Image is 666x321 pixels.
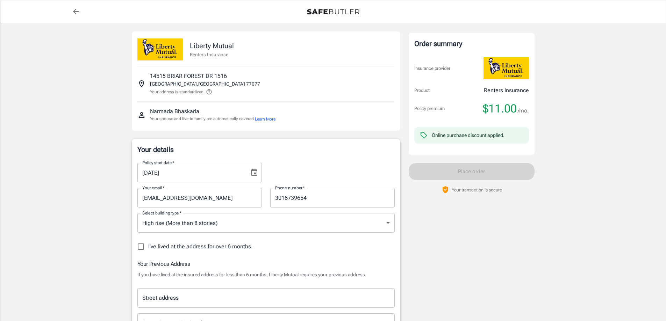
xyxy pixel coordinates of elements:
a: back to quotes [69,5,83,19]
p: Your transaction is secure [452,187,502,193]
label: Select building type [142,210,181,216]
p: Renters Insurance [190,51,234,58]
p: Your spouse and live-in family are automatically covered. [150,116,275,122]
span: $11.00 [483,102,517,116]
label: Phone number [275,185,305,191]
label: Your email [142,185,165,191]
input: MM/DD/YYYY [137,163,244,182]
img: Liberty Mutual [137,38,183,60]
p: Product [414,87,430,94]
button: Choose date, selected date is Sep 10, 2025 [247,166,261,180]
p: Narmada Bhaskarla [150,107,199,116]
p: If you have lived at the insured address for less than 6 months, Liberty Mutual requires your pre... [137,271,395,278]
p: Liberty Mutual [190,41,234,51]
span: I've lived at the address for over 6 months. [148,242,253,251]
p: Renters Insurance [484,86,529,95]
div: Online purchase discount applied. [432,132,504,139]
button: Learn More [255,116,275,122]
span: /mo. [518,106,529,116]
p: Your details [137,145,395,154]
div: Order summary [414,38,529,49]
img: Liberty Mutual [484,57,529,79]
input: Enter number [270,188,395,207]
img: Back to quotes [307,9,359,15]
p: Policy premium [414,105,445,112]
p: Insurance provider [414,65,450,72]
h6: Your Previous Address [137,260,395,268]
label: Policy start date [142,160,174,166]
input: Enter email [137,188,262,207]
svg: Insured address [137,80,146,88]
p: Your address is standardized. [150,89,205,95]
p: 14515 BRIAR FOREST DR 1516 [150,72,227,80]
svg: Insured person [137,111,146,119]
div: High rise (More than 8 stories) [137,213,395,233]
p: [GEOGRAPHIC_DATA] , [GEOGRAPHIC_DATA] 77077 [150,80,260,87]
